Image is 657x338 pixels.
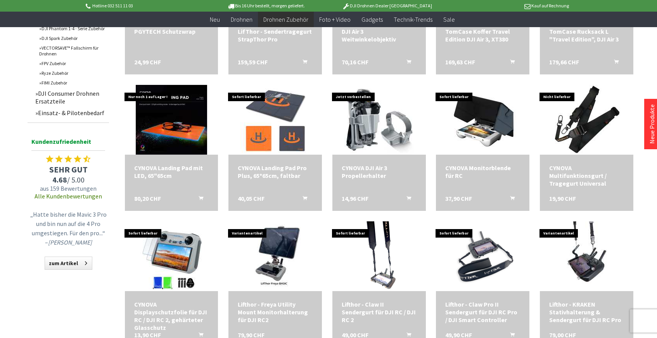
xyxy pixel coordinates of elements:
button: In den Warenkorb [501,58,519,68]
div: Lifthor - Freya Utility Mount Monitorhalterung für DJI RC2 [238,300,313,324]
a: CYNOVA Landing Pad Pro Plus, 65*65cm, faltbar 40,05 CHF In den Warenkorb [238,164,313,179]
a: Einsatz- & Pilotenbedarf [31,107,109,119]
button: In den Warenkorb [605,58,623,68]
div: PGYTECH Schutzwrap [134,28,209,35]
span: Kundenzufriedenheit [31,136,105,151]
span: Sale [443,16,455,23]
span: 159,59 CHF [238,58,268,66]
a: Lifthor - KRAKEN Stativhalterung & Sendergurt für DJI RC Pro 79,00 CHF [549,300,624,324]
a: FPV Zubehör [35,59,109,68]
p: Kauf auf Rechnung [448,1,569,10]
p: „Hatte bisher die Mavic 3 Pro und bin nun auf die 4 Pro umgestiegen. Für den pro...“ – [29,210,107,247]
span: Foto + Video [319,16,351,23]
a: Neu [204,12,225,28]
a: CYNOVA DJI Air 3 Propellerhalter 14,96 CHF In den Warenkorb [342,164,417,179]
img: Lifthor - Claw Pro II Sendergurt für DJI RC Pro / DJI Smart Controller [444,221,521,291]
p: DJI Drohnen Dealer [GEOGRAPHIC_DATA] [327,1,448,10]
div: Lifthor - Claw II Sendergurt für DJI RC / DJI RC 2 [342,300,417,324]
a: Lifthor - Freya Utility Mount Monitorhalterung für DJI RC2 79,90 CHF [238,300,313,324]
a: FIMI Zubehör [35,78,109,88]
div: CYNOVA Monitorblende für RC [445,164,520,179]
div: CYNOVA Multifunktionsgurt / Tragegurt Universal [549,164,624,187]
button: In den Warenkorb [293,58,312,68]
img: Lifthor - Claw II Sendergurt für DJI RC / DJI RC 2 [353,221,405,291]
a: LifThor - Sendertragegurt StrapThor Pro 159,59 CHF In den Warenkorb [238,28,313,43]
img: CYNOVA Displayschutzfolie für DJI RC / DJI RC 2, gehärteter Glasschutz [137,221,206,291]
img: CYNOVA Landing Pad mit LED, 65"65cm [136,85,207,155]
a: DJI Consumer Drohnen Ersatzteile [31,88,109,107]
span: Drohnen Zubehör [263,16,308,23]
span: 4.68 [52,175,67,185]
span: 24,99 CHF [134,58,161,66]
span: SEHR GUT [28,164,109,175]
div: CYNOVA DJI Air 3 Propellerhalter [342,164,417,179]
div: DJI Air 3 Weitwinkelobjektiv [342,28,417,43]
p: Hotline 032 511 11 03 [84,1,205,10]
div: CYNOVA Landing Pad Pro Plus, 65*65cm, faltbar [238,164,313,179]
div: LifThor - Sendertragegurt StrapThor Pro [238,28,313,43]
button: In den Warenkorb [501,195,519,205]
span: 179,66 CHF [549,58,579,66]
button: In den Warenkorb [189,195,208,205]
a: Neue Produkte [648,104,656,144]
span: Gadgets [361,16,383,23]
span: 14,96 CHF [342,195,368,202]
button: In den Warenkorb [397,58,416,68]
a: Technik-Trends [388,12,438,28]
div: TomCase Rucksack L "Travel Edition", DJI Air 3 [549,28,624,43]
a: Gadgets [356,12,388,28]
img: CYNOVA Monitorblende für RC [448,85,518,155]
a: VECTORSAVE™ Fallschirm für Drohnen [35,43,109,59]
div: CYNOVA Displayschutzfolie für DJI RC / DJI RC 2, gehärteter Glasschutz [134,300,209,331]
div: CYNOVA Landing Pad mit LED, 65"65cm [134,164,209,179]
span: Technik-Trends [394,16,432,23]
a: Ryze Zubehör [35,68,109,78]
span: 40,05 CHF [238,195,265,202]
a: CYNOVA Monitorblende für RC 37,90 CHF In den Warenkorb [445,164,520,179]
div: Lifthor - KRAKEN Stativhalterung & Sendergurt für DJI RC Pro [549,300,624,324]
span: 19,90 CHF [549,195,576,202]
img: CYNOVA DJI Air 3 Propellerhalter [344,85,414,155]
span: 37,90 CHF [445,195,472,202]
img: CYNOVA Landing Pad Pro Plus, 65*65cm, faltbar [240,85,310,155]
div: TomCase Koffer Travel Edition DJI Air 3, XT380 [445,28,520,43]
p: Bis 16 Uhr bestellt, morgen geliefert. [205,1,326,10]
a: Lifthor - Claw II Sendergurt für DJI RC / DJI RC 2 49,00 CHF In den Warenkorb [342,300,417,324]
a: DJI Phantom 1-4 - Serie Zubehör [35,24,109,33]
span: aus 159 Bewertungen [28,185,109,192]
span: 169,63 CHF [445,58,475,66]
a: Lifthor - Claw Pro II Sendergurt für DJI RC Pro / DJI Smart Controller 49,90 CHF In den Warenkorb [445,300,520,324]
img: Lifthor - KRAKEN Stativhalterung & Sendergurt für DJI RC Pro [560,221,613,291]
a: zum Artikel [45,257,92,270]
a: CYNOVA Landing Pad mit LED, 65"65cm 80,20 CHF In den Warenkorb [134,164,209,179]
a: Foto + Video [314,12,356,28]
span: Neu [210,16,220,23]
span: 80,20 CHF [134,195,161,202]
a: DJI Air 3 Weitwinkelobjektiv 70,16 CHF In den Warenkorb [342,28,417,43]
img: Lifthor - Freya Utility Mount Monitorhalterung für DJI RC2 [245,221,306,291]
a: Sale [438,12,460,28]
span: 70,16 CHF [342,58,368,66]
a: PGYTECH Schutzwrap 24,99 CHF [134,28,209,35]
a: Drohnen Zubehör [258,12,314,28]
a: Alle Kundenbewertungen [35,192,102,200]
span: Drohnen [231,16,252,23]
em: [PERSON_NAME] [48,238,92,246]
img: CYNOVA Multifunktionsgurt / Tragegurt Universal [552,85,622,155]
button: In den Warenkorb [293,195,312,205]
a: Drohnen [225,12,258,28]
span: / 5.00 [28,175,109,185]
a: DJI Spark Zubehör [35,33,109,43]
a: CYNOVA Displayschutzfolie für DJI RC / DJI RC 2, gehärteter Glasschutz 13,90 CHF In den Warenkorb [134,300,209,331]
a: TomCase Koffer Travel Edition DJI Air 3, XT380 169,63 CHF In den Warenkorb [445,28,520,43]
a: TomCase Rucksack L "Travel Edition", DJI Air 3 179,66 CHF In den Warenkorb [549,28,624,43]
button: In den Warenkorb [397,195,416,205]
a: CYNOVA Multifunktionsgurt / Tragegurt Universal 19,90 CHF [549,164,624,187]
div: Lifthor - Claw Pro II Sendergurt für DJI RC Pro / DJI Smart Controller [445,300,520,324]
